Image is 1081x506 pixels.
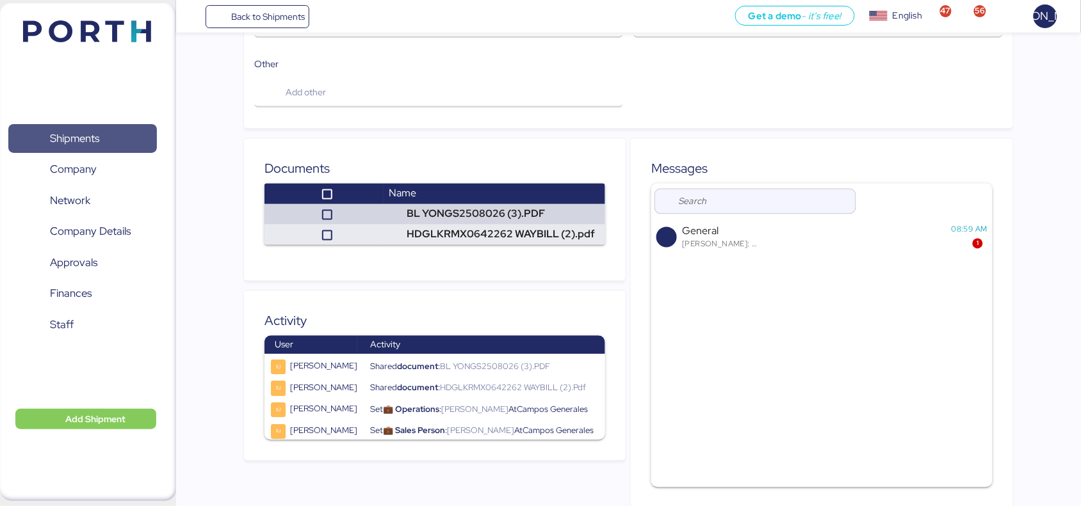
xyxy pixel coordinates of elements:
button: Add Shipment [15,409,156,429]
div: Activity [264,312,606,331]
span: : [445,425,447,436]
span: [PERSON_NAME] [447,425,514,436]
div: General [682,225,941,237]
span: Network [50,191,90,210]
span: IU [276,428,280,436]
div: English [893,9,922,22]
div: [PERSON_NAME] [277,425,357,438]
span: Staff [50,315,74,334]
span: BL YONGS2508026 (3).PDF [440,361,550,372]
span: Back to Shipments [231,9,305,24]
td: HDGLKRMX0642262 WAYBILL (2).pdf [384,225,605,245]
div: [PERSON_NAME] [277,403,357,416]
button: Menu [184,6,206,28]
span: Company [50,160,97,178]
span: : [438,361,440,372]
span: Activity [370,339,400,351]
div: [PERSON_NAME] [277,360,357,373]
span: User [275,339,293,351]
a: Staff [8,310,157,340]
a: Finances [8,279,157,308]
span: Finances [50,284,92,303]
a: Approvals [8,248,157,278]
span: Set [370,425,383,436]
span: Campos Generales [523,425,594,436]
span: Company Details [50,222,131,241]
span: Shared [370,383,397,393]
button: Add other [254,76,624,108]
a: Company [8,155,157,184]
span: Set [370,404,383,415]
span: at [514,425,523,436]
span: IU [276,385,280,393]
span: Shared [370,361,397,372]
span: : [439,404,441,415]
a: Company Details [8,217,157,246]
div: [PERSON_NAME] [277,382,357,395]
span: at [508,404,517,415]
a: Back to Shipments [206,5,310,28]
span: Name [389,187,416,200]
span: IU [276,407,280,415]
span: Add other [286,84,326,100]
span: : [438,383,440,393]
span: [PERSON_NAME] [441,404,508,415]
span: Add Shipment [65,411,126,427]
a: Network [8,186,157,216]
div: [PERSON_NAME]: BL YONGS2508026 (3).PDF [682,240,759,249]
a: Shipments [8,124,157,154]
span: Approvals [50,253,97,272]
div: 08:59 AM [952,225,988,234]
div: Documents [264,159,606,178]
input: Search [679,189,849,214]
span: HDGLKRMX0642262 WAYBILL (2).pdf [440,383,586,393]
span: 💼 Operations [383,404,439,415]
span: document [397,383,438,393]
span: Campos Generales [517,404,588,415]
div: Messages [651,159,993,178]
span: IU [276,364,280,372]
span: 💼 Sales Person [383,425,445,436]
span: document [397,361,438,372]
span: Shipments [50,129,99,148]
td: BL YONGS2508026 (3).PDF [384,204,605,225]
